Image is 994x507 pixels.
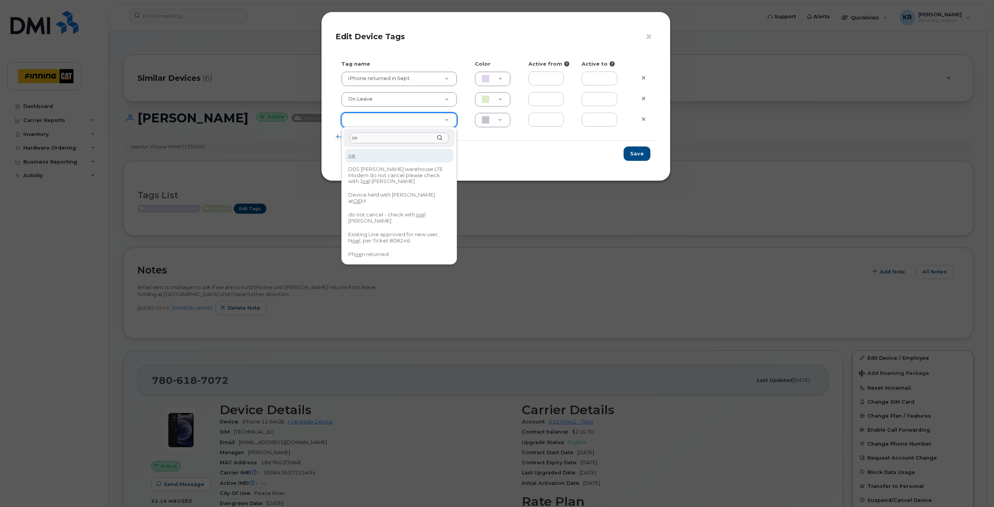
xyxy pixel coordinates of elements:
[960,473,988,501] iframe: Messenger Launcher
[348,152,355,159] span: oe
[362,178,369,184] span: oe
[346,209,453,227] div: do not cancel - check with j l [PERSON_NAME]
[346,189,453,207] div: Device held with [PERSON_NAME] at M
[352,237,359,244] span: oe
[346,248,453,260] div: Ph n returned
[346,163,453,187] div: D05 [PERSON_NAME] warehouse LTE Modem do not cancel please check with J l [PERSON_NAME]
[346,228,453,247] div: Existing Line approved for new user, N l, per Ticket 808246
[355,251,362,257] span: oe
[417,211,424,218] span: oe
[353,198,361,204] span: OE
